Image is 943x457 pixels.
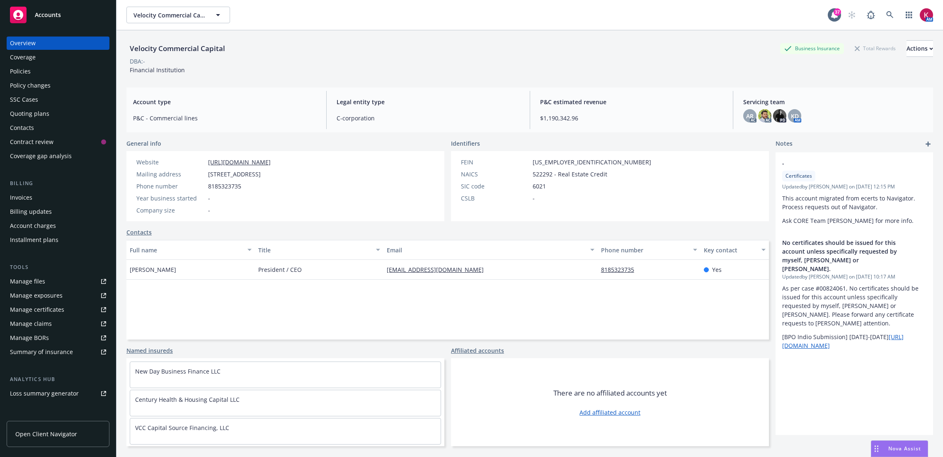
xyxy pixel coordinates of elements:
div: Mailing address [136,170,205,178]
p: [BPO Indio Submission] [DATE]-[DATE] [782,332,926,350]
span: Nova Assist [888,445,921,452]
div: Manage files [10,275,45,288]
img: photo [758,109,771,122]
div: Actions [907,41,933,56]
div: Policy changes [10,79,51,92]
a: Contract review [7,135,109,149]
a: Century Health & Housing Capital LLC [135,396,240,403]
div: Loss summary generator [10,387,79,400]
a: Report a Bug [863,7,879,23]
a: Billing updates [7,205,109,218]
div: -CertificatesUpdatedby [PERSON_NAME] on [DATE] 12:15 PMThis account migrated from ecerts to Navig... [776,152,933,232]
span: [US_EMPLOYER_IDENTIFICATION_NUMBER] [533,158,651,166]
div: Full name [130,246,242,254]
span: General info [126,139,161,148]
span: Notes [776,139,793,149]
a: Accounts [7,3,109,27]
span: AR [746,112,754,120]
p: This account migrated from ecerts to Navigator. Process requests out of Navigator. [782,194,926,211]
a: Switch app [901,7,917,23]
div: Invoices [10,191,32,204]
div: CSLB [461,194,529,203]
span: 6021 [533,182,546,191]
a: Policy changes [7,79,109,92]
a: Manage BORs [7,331,109,345]
a: New Day Business Finance LLC [135,367,221,375]
span: [PERSON_NAME] [130,265,176,274]
a: add [923,139,933,149]
div: Billing updates [10,205,52,218]
div: SIC code [461,182,529,191]
span: Financial Institution [130,66,185,74]
a: remove [916,159,926,169]
button: Phone number [598,240,701,260]
div: SSC Cases [10,93,38,106]
div: Contacts [10,121,34,134]
a: edit [905,238,915,248]
span: Updated by [PERSON_NAME] on [DATE] 12:15 PM [782,183,926,191]
div: Policies [10,65,31,78]
button: Key contact [701,240,769,260]
button: Nova Assist [871,440,928,457]
a: Manage claims [7,317,109,330]
div: 37 [834,8,841,16]
a: Contacts [126,228,152,237]
span: Account type [133,98,316,106]
a: Contacts [7,121,109,134]
div: Business Insurance [780,43,844,54]
div: Account charges [10,219,56,232]
span: Accounts [35,12,61,18]
a: Manage files [7,275,109,288]
span: Servicing team [743,98,926,106]
a: Account charges [7,219,109,232]
a: Coverage gap analysis [7,149,109,163]
div: Phone number [136,182,205,191]
div: Manage exposures [10,289,63,302]
a: Start snowing [844,7,860,23]
a: Policies [7,65,109,78]
a: [URL][DOMAIN_NAME] [208,158,271,166]
div: Manage claims [10,317,52,330]
span: Updated by [PERSON_NAME] on [DATE] 10:17 AM [782,273,926,281]
a: Summary of insurance [7,345,109,359]
div: Year business started [136,194,205,203]
div: Phone number [601,246,688,254]
button: Email [383,240,598,260]
a: Loss summary generator [7,387,109,400]
span: No certificates should be issued for this account unless specifically requested by myself, [PERSO... [782,238,905,273]
div: Email [387,246,585,254]
a: Overview [7,37,109,50]
div: Coverage gap analysis [10,149,72,163]
a: VCC Capital Source Financing, LLC [135,424,229,432]
div: Quoting plans [10,107,49,120]
button: Full name [126,240,255,260]
div: DBA: - [130,57,145,66]
a: SSC Cases [7,93,109,106]
span: - [782,159,905,168]
span: $1,190,342.96 [540,114,723,122]
span: P&C - Commercial lines [133,114,316,122]
span: - [533,194,535,203]
div: Manage certificates [10,303,64,316]
a: Coverage [7,51,109,64]
span: 522292 - Real Estate Credit [533,170,607,178]
span: - [208,194,210,203]
div: Drag to move [871,441,882,457]
a: Search [882,7,898,23]
a: edit [905,159,915,169]
div: Total Rewards [851,43,900,54]
span: Legal entity type [337,98,520,106]
div: Overview [10,37,36,50]
a: Affiliated accounts [451,346,504,355]
span: KD [791,112,799,120]
button: Velocity Commercial Capital [126,7,230,23]
span: Velocity Commercial Capital [133,11,205,20]
div: FEIN [461,158,529,166]
img: photo [920,8,933,22]
div: Analytics hub [7,375,109,384]
span: [STREET_ADDRESS] [208,170,261,178]
div: Tools [7,263,109,271]
div: NAICS [461,170,529,178]
div: Company size [136,206,205,215]
a: Named insureds [126,346,173,355]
